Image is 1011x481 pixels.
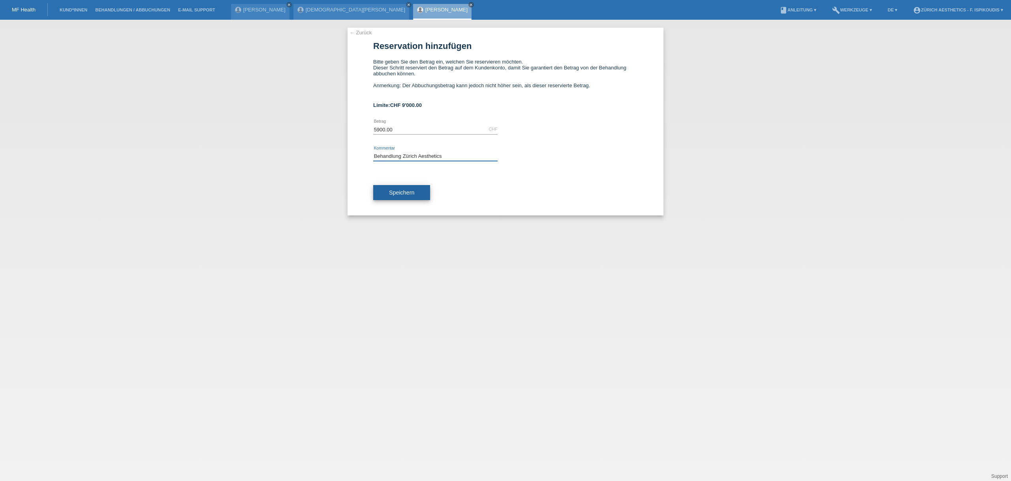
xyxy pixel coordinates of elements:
[884,7,901,12] a: DE ▾
[91,7,174,12] a: Behandlungen / Abbuchungen
[56,7,91,12] a: Kund*innen
[913,6,921,14] i: account_circle
[991,474,1008,479] a: Support
[909,7,1007,12] a: account_circleZürich Aesthetics - F. Ispikoudis ▾
[286,2,292,7] a: close
[389,189,414,196] span: Speichern
[306,7,405,13] a: [DEMOGRAPHIC_DATA][PERSON_NAME]
[373,41,638,51] h1: Reservation hinzufügen
[468,2,474,7] a: close
[406,2,412,7] a: close
[407,3,411,7] i: close
[489,127,498,131] div: CHF
[373,102,422,108] b: Limite:
[12,7,36,13] a: MF Health
[425,7,468,13] a: [PERSON_NAME]
[828,7,876,12] a: buildWerkzeuge ▾
[287,3,291,7] i: close
[373,59,638,94] div: Bitte geben Sie den Betrag ein, welchen Sie reservieren möchten. Dieser Schritt reserviert den Be...
[390,102,422,108] span: CHF 9'000.00
[469,3,473,7] i: close
[776,7,820,12] a: bookAnleitung ▾
[373,185,430,200] button: Speichern
[780,6,787,14] i: book
[174,7,219,12] a: E-Mail Support
[243,7,286,13] a: [PERSON_NAME]
[350,30,372,36] a: ← Zurück
[832,6,840,14] i: build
